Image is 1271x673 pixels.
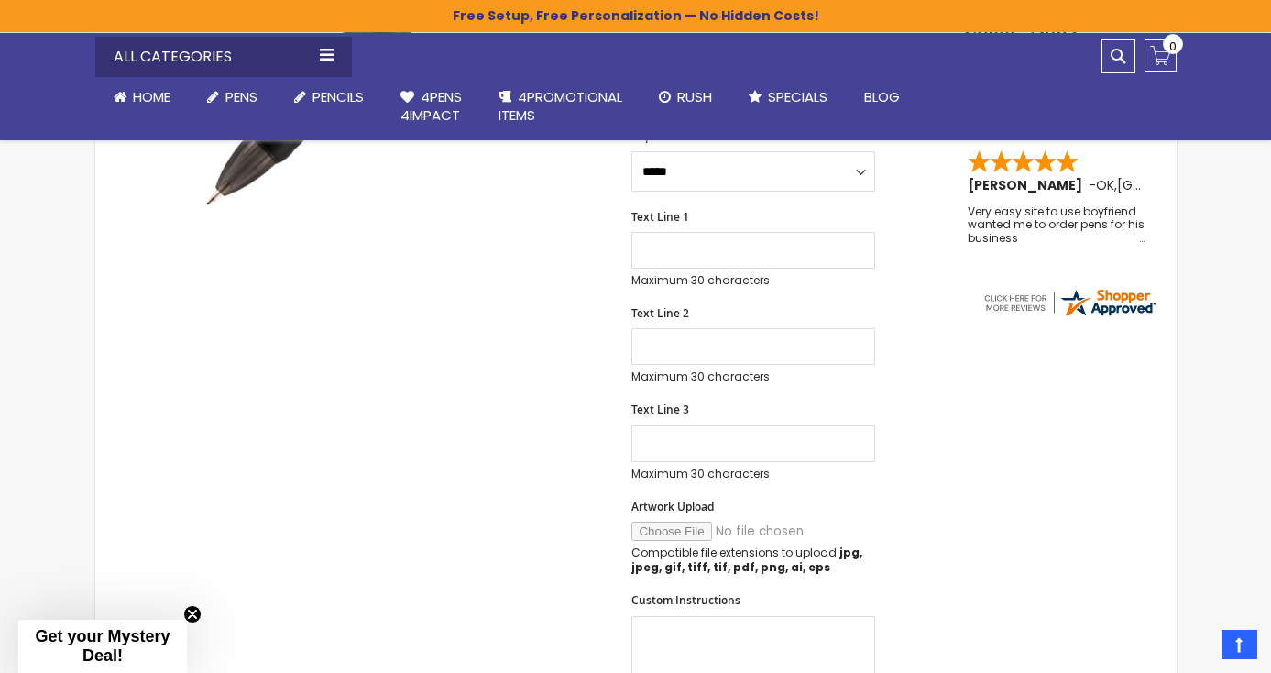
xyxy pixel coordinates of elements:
a: Blog [846,77,918,117]
span: 4Pens 4impact [400,87,462,125]
span: Artwork Upload [631,499,714,514]
span: Rush [677,87,712,106]
a: 4Pens4impact [382,77,480,137]
button: Close teaser [183,605,202,623]
span: Pencils [312,87,364,106]
span: - , [1089,176,1252,194]
p: Compatible file extensions to upload: [631,546,875,575]
a: Rush [641,77,730,117]
a: 4pens.com certificate URL [981,307,1157,323]
span: Get your Mystery Deal! [35,627,170,665]
span: 0 [1169,38,1177,55]
a: Specials [730,77,846,117]
div: All Categories [95,37,352,77]
p: Maximum 30 characters [631,467,875,481]
span: Specials [768,87,827,106]
span: Blog [864,87,900,106]
strong: jpg, jpeg, gif, tiff, tif, pdf, png, ai, eps [631,545,862,575]
span: Custom Instructions [631,592,740,608]
a: Home [95,77,189,117]
span: Pens [225,87,257,106]
span: [PERSON_NAME] [968,176,1089,194]
img: 4pens.com widget logo [981,286,1157,319]
span: Home [133,87,170,106]
span: [GEOGRAPHIC_DATA] [1117,176,1252,194]
span: Imprint Color [631,128,701,144]
a: Pencils [276,77,382,117]
span: OK [1096,176,1114,194]
span: Text Line 2 [631,305,689,321]
p: Maximum 30 characters [631,370,875,384]
div: Get your Mystery Deal!Close teaser [18,620,187,673]
div: Very easy site to use boyfriend wanted me to order pens for his business [968,205,1145,245]
a: Top [1222,630,1257,659]
a: 0 [1145,39,1177,72]
a: 4PROMOTIONALITEMS [480,77,641,137]
span: Text Line 3 [631,402,689,417]
a: Pens [189,77,276,117]
p: Maximum 30 characters [631,273,875,288]
span: 4PROMOTIONAL ITEMS [499,87,622,125]
span: Text Line 1 [631,209,689,225]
